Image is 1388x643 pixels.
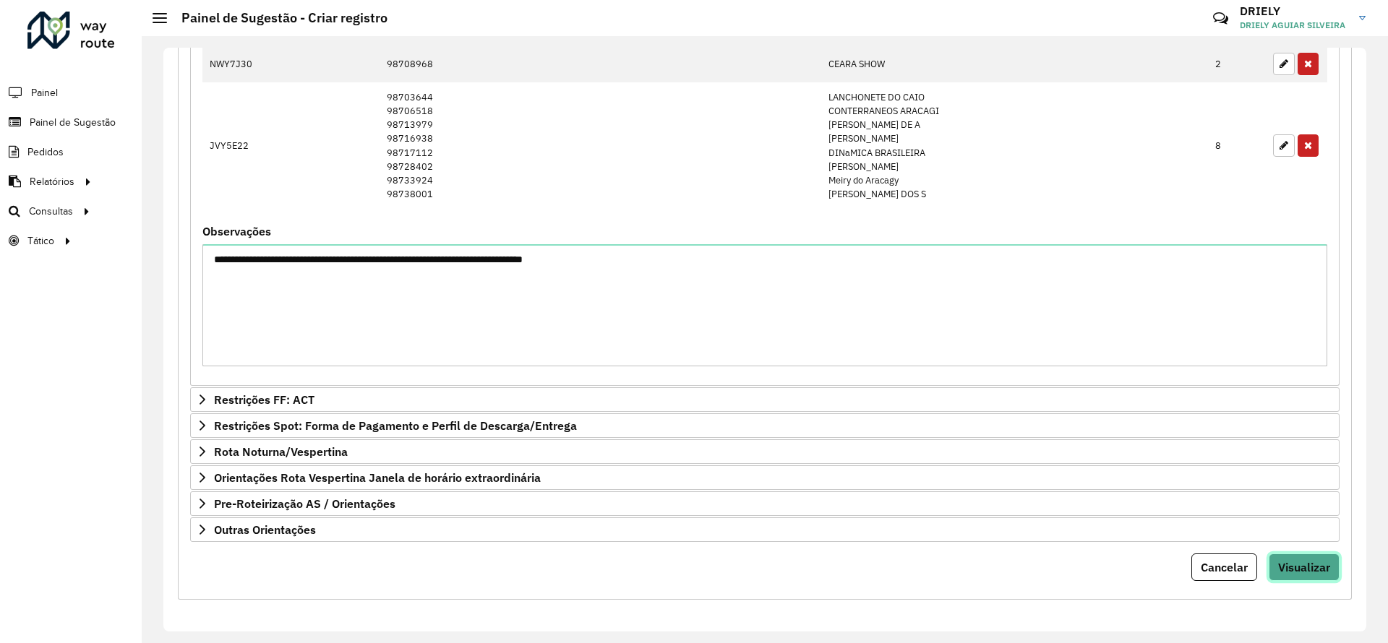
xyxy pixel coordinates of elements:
[1240,19,1348,32] span: DRIELY AGUIAR SILVEIRA
[214,394,314,405] span: Restrições FF: ACT
[190,439,1340,464] a: Rota Noturna/Vespertina
[190,413,1340,438] a: Restrições Spot: Forma de Pagamento e Perfil de Descarga/Entrega
[214,472,541,483] span: Orientações Rota Vespertina Janela de horário extraordinária
[1269,553,1340,581] button: Visualizar
[214,498,395,509] span: Pre-Roteirização AS / Orientações
[1278,560,1330,574] span: Visualizar
[190,517,1340,542] a: Outras Orientações
[214,524,316,535] span: Outras Orientações
[1201,560,1248,574] span: Cancelar
[1205,3,1236,34] a: Contato Rápido
[1208,46,1266,83] td: 2
[380,82,821,209] td: 98703644 98706518 98713979 98716938 98717112 98728402 98733924 98738001
[27,144,64,160] span: Pedidos
[821,46,1207,83] td: CEARA SHOW
[380,46,821,83] td: 98708968
[202,82,380,209] td: JVY5E22
[202,46,380,83] td: NWY7J30
[29,204,73,219] span: Consultas
[190,387,1340,412] a: Restrições FF: ACT
[1208,82,1266,209] td: 8
[1240,4,1348,18] h3: DRIELY
[27,233,54,249] span: Tático
[1191,553,1257,581] button: Cancelar
[190,465,1340,490] a: Orientações Rota Vespertina Janela de horário extraordinária
[214,420,577,431] span: Restrições Spot: Forma de Pagamento e Perfil de Descarga/Entrega
[821,82,1207,209] td: LANCHONETE DO CAIO CONTERRANEOS ARACAGI [PERSON_NAME] DE A [PERSON_NAME] DINaMICA BRASILEIRA [PER...
[214,446,348,457] span: Rota Noturna/Vespertina
[190,491,1340,516] a: Pre-Roteirização AS / Orientações
[202,223,271,240] label: Observações
[31,85,58,100] span: Painel
[167,10,387,26] h2: Painel de Sugestão - Criar registro
[30,115,116,130] span: Painel de Sugestão
[30,174,74,189] span: Relatórios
